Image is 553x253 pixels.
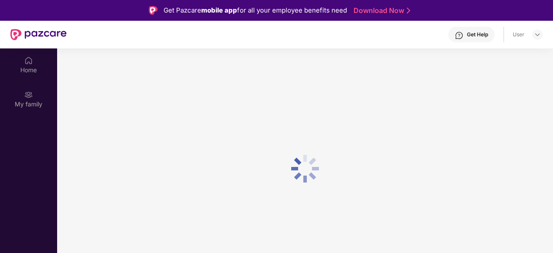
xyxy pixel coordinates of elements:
[455,31,463,40] img: svg+xml;base64,PHN2ZyBpZD0iSGVscC0zMngzMiIgeG1sbnM9Imh0dHA6Ly93d3cudzMub3JnLzIwMDAvc3ZnIiB3aWR0aD...
[149,6,158,15] img: Logo
[354,6,408,15] a: Download Now
[534,31,541,38] img: svg+xml;base64,PHN2ZyBpZD0iRHJvcGRvd24tMzJ4MzIiIHhtbG5zPSJodHRwOi8vd3d3LnczLm9yZy8yMDAwL3N2ZyIgd2...
[201,6,237,14] strong: mobile app
[467,31,488,38] div: Get Help
[513,31,524,38] div: User
[24,56,33,65] img: svg+xml;base64,PHN2ZyBpZD0iSG9tZSIgeG1sbnM9Imh0dHA6Ly93d3cudzMub3JnLzIwMDAvc3ZnIiB3aWR0aD0iMjAiIG...
[164,5,347,16] div: Get Pazcare for all your employee benefits need
[407,6,410,15] img: Stroke
[10,29,67,40] img: New Pazcare Logo
[24,90,33,99] img: svg+xml;base64,PHN2ZyB3aWR0aD0iMjAiIGhlaWdodD0iMjAiIHZpZXdCb3g9IjAgMCAyMCAyMCIgZmlsbD0ibm9uZSIgeG...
